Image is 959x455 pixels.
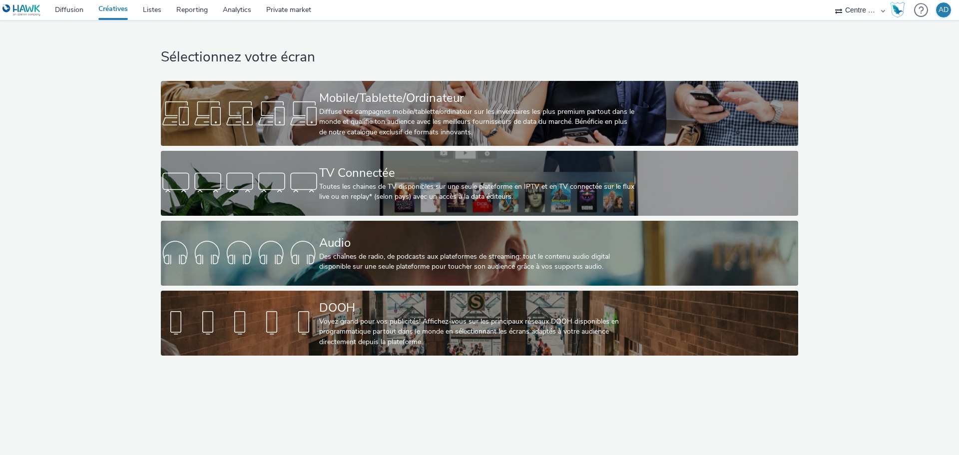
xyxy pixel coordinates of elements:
[319,107,636,137] div: Diffuse tes campagnes mobile/tablette/ordinateur sur les inventaires les plus premium partout dan...
[939,2,949,17] div: AD
[161,221,798,286] a: AudioDes chaînes de radio, de podcasts aux plateformes de streaming: tout le contenu audio digita...
[319,234,636,252] div: Audio
[319,317,636,347] div: Voyez grand pour vos publicités! Affichez-vous sur les principaux réseaux DOOH disponibles en pro...
[890,2,905,18] img: Hawk Academy
[2,4,41,16] img: undefined Logo
[319,182,636,202] div: Toutes les chaines de TV disponibles sur une seule plateforme en IPTV et en TV connectée sur le f...
[161,48,798,67] h1: Sélectionnez votre écran
[161,291,798,356] a: DOOHVoyez grand pour vos publicités! Affichez-vous sur les principaux réseaux DOOH disponibles en...
[319,252,636,272] div: Des chaînes de radio, de podcasts aux plateformes de streaming: tout le contenu audio digital dis...
[319,89,636,107] div: Mobile/Tablette/Ordinateur
[890,2,909,18] a: Hawk Academy
[161,81,798,146] a: Mobile/Tablette/OrdinateurDiffuse tes campagnes mobile/tablette/ordinateur sur les inventaires le...
[319,299,636,317] div: DOOH
[319,164,636,182] div: TV Connectée
[161,151,798,216] a: TV ConnectéeToutes les chaines de TV disponibles sur une seule plateforme en IPTV et en TV connec...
